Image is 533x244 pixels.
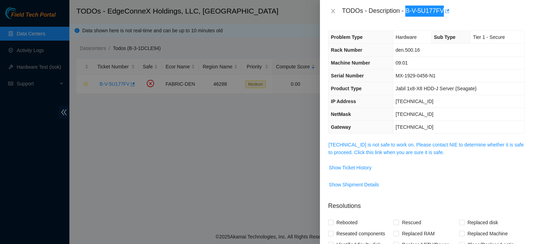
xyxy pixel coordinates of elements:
[331,34,363,40] span: Problem Type
[396,111,433,117] span: [TECHNICAL_ID]
[328,8,338,15] button: Close
[330,8,336,14] span: close
[465,228,510,239] span: Replaced Machine
[329,181,379,188] span: Show Shipment Details
[334,228,388,239] span: Reseated components
[331,47,362,53] span: Rack Number
[331,73,364,78] span: Serial Number
[331,60,370,66] span: Machine Number
[434,34,456,40] span: Sub Type
[396,34,417,40] span: Hardware
[334,217,361,228] span: Rebooted
[396,124,433,130] span: [TECHNICAL_ID]
[399,228,437,239] span: Replaced RAM
[331,111,351,117] span: NetMask
[329,179,380,190] button: Show Shipment Details
[396,47,420,53] span: den.500.16
[473,34,505,40] span: Tier 1 - Secure
[396,73,435,78] span: MX-1929-0456-N1
[329,142,524,155] a: [TECHNICAL_ID] is not safe to work on. Please contact NIE to determine whether it is safe to proc...
[329,164,372,171] span: Show Ticket History
[329,162,372,173] button: Show Ticket History
[396,60,408,66] span: 09:01
[399,217,424,228] span: Rescued
[396,99,433,104] span: [TECHNICAL_ID]
[465,217,501,228] span: Replaced disk
[328,196,525,211] p: Resolutions
[331,124,351,130] span: Gateway
[331,86,362,91] span: Product Type
[342,6,525,17] div: TODOs - Description - B-V-5U177FV
[396,86,476,91] span: Jabil 1x8-X8 HDD-J Server {Seagate}
[331,99,356,104] span: IP Address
